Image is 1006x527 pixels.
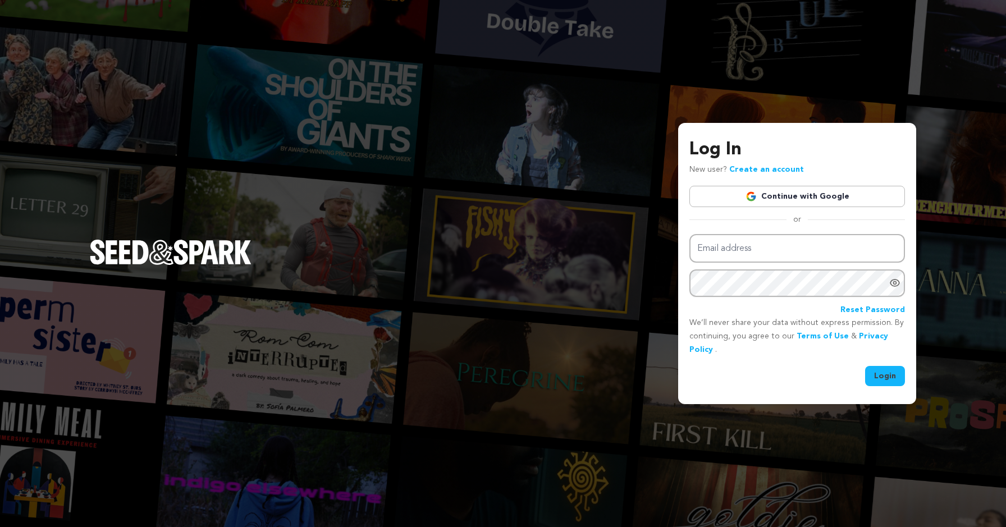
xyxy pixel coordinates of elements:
[786,214,808,225] span: or
[889,277,900,288] a: Show password as plain text. Warning: this will display your password on the screen.
[689,332,888,354] a: Privacy Policy
[689,163,804,177] p: New user?
[90,240,251,264] img: Seed&Spark Logo
[797,332,849,340] a: Terms of Use
[689,234,905,263] input: Email address
[689,317,905,356] p: We’ll never share your data without express permission. By continuing, you agree to our & .
[865,366,905,386] button: Login
[90,240,251,287] a: Seed&Spark Homepage
[689,136,905,163] h3: Log In
[729,166,804,173] a: Create an account
[689,186,905,207] a: Continue with Google
[746,191,757,202] img: Google logo
[840,304,905,317] a: Reset Password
